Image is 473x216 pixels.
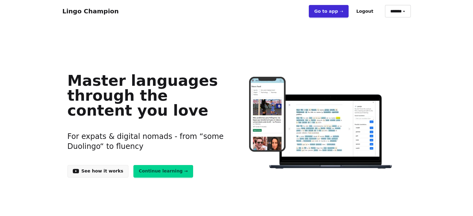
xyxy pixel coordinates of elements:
a: Lingo Champion [63,7,119,15]
button: Logout [351,5,379,17]
h1: Master languages through the content you love [67,73,227,118]
h3: For expats & digital nomads - from “some Duolingo“ to fluency [67,124,227,159]
a: Continue learning → [133,165,193,177]
a: See how it works [67,165,129,177]
img: Learn languages online [237,77,406,170]
a: Go to app ➝ [309,5,348,17]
